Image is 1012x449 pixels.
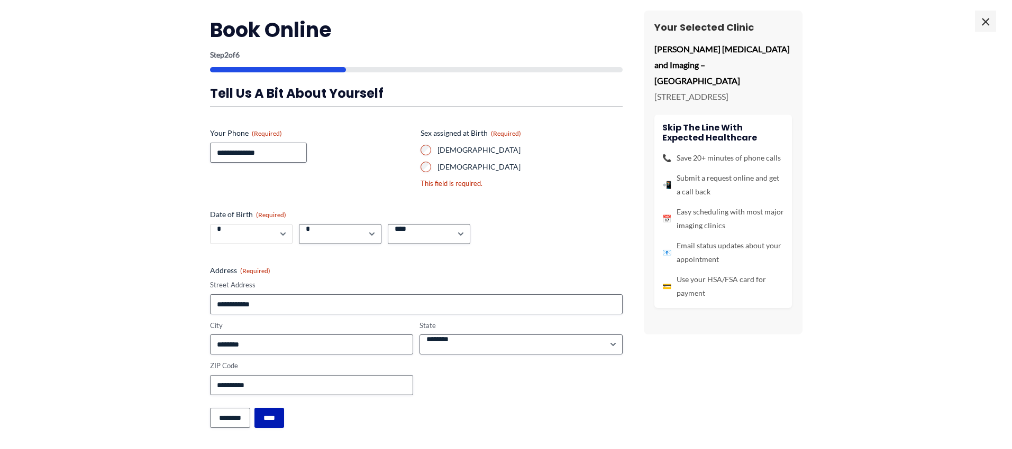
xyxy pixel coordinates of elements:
[491,129,521,137] span: (Required)
[210,128,412,138] label: Your Phone
[210,321,413,331] label: City
[210,265,270,276] legend: Address
[421,128,521,138] legend: Sex assigned at Birth
[210,280,623,290] label: Street Address
[210,361,413,371] label: ZIP Code
[240,267,270,275] span: (Required)
[224,50,229,59] span: 2
[654,21,792,33] h3: Your Selected Clinic
[421,179,623,189] div: This field is required.
[437,145,623,155] label: [DEMOGRAPHIC_DATA]
[654,89,792,105] p: [STREET_ADDRESS]
[210,209,286,220] legend: Date of Birth
[662,246,671,259] span: 📧
[252,129,282,137] span: (Required)
[662,205,784,232] li: Easy scheduling with most major imaging clinics
[210,51,623,59] p: Step of
[654,41,792,88] p: [PERSON_NAME] [MEDICAL_DATA] and Imaging – [GEOGRAPHIC_DATA]
[662,178,671,192] span: 📲
[662,171,784,199] li: Submit a request online and get a call back
[210,17,623,43] h2: Book Online
[420,321,623,331] label: State
[662,151,671,165] span: 📞
[662,239,784,266] li: Email status updates about your appointment
[437,162,623,172] label: [DEMOGRAPHIC_DATA]
[662,273,784,300] li: Use your HSA/FSA card for payment
[975,11,996,32] span: ×
[662,279,671,293] span: 💳
[235,50,240,59] span: 6
[256,211,286,219] span: (Required)
[662,123,784,143] h4: Skip the line with Expected Healthcare
[662,151,784,165] li: Save 20+ minutes of phone calls
[662,212,671,226] span: 📅
[210,85,623,101] h3: Tell us a bit about yourself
